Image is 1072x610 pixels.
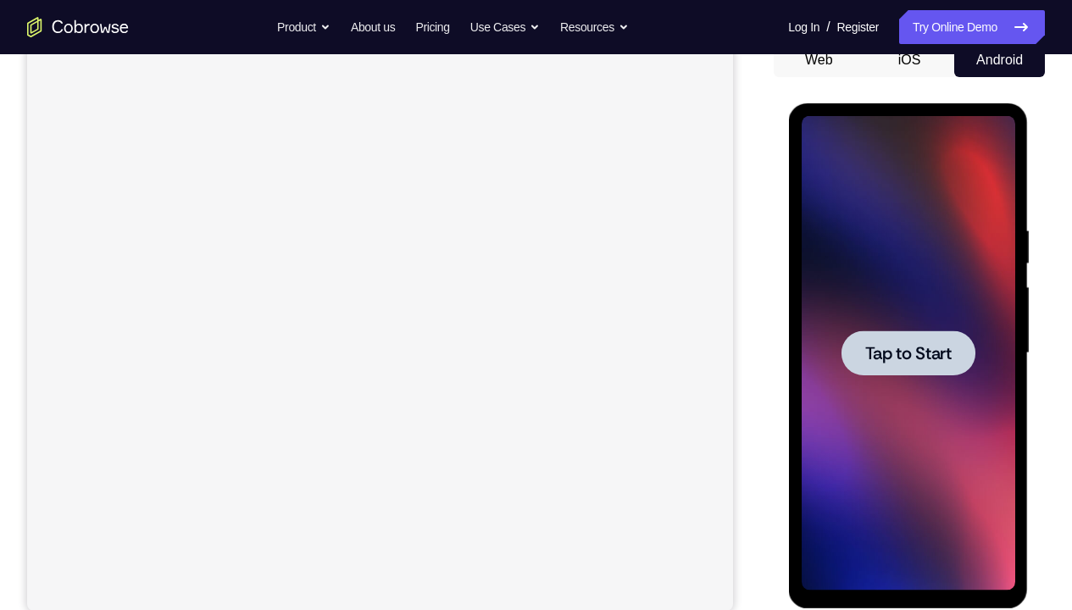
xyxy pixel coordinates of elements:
[774,43,864,77] button: Web
[470,10,540,44] button: Use Cases
[837,10,879,44] a: Register
[954,43,1045,77] button: Android
[864,43,955,77] button: iOS
[53,227,186,272] button: Tap to Start
[277,10,330,44] button: Product
[788,10,819,44] a: Log In
[560,10,629,44] button: Resources
[76,241,163,258] span: Tap to Start
[899,10,1045,44] a: Try Online Demo
[27,17,129,37] a: Go to the home page
[351,10,395,44] a: About us
[826,17,830,37] span: /
[415,10,449,44] a: Pricing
